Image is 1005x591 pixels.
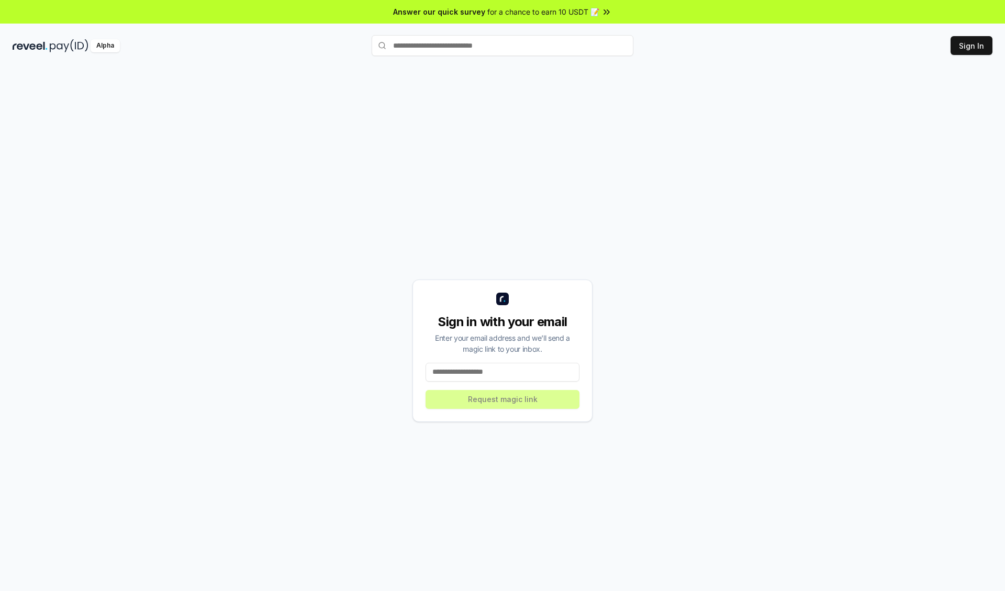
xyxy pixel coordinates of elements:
div: Enter your email address and we’ll send a magic link to your inbox. [426,332,579,354]
button: Sign In [951,36,992,55]
img: logo_small [496,293,509,305]
img: pay_id [50,39,88,52]
span: for a chance to earn 10 USDT 📝 [487,6,599,17]
div: Sign in with your email [426,314,579,330]
img: reveel_dark [13,39,48,52]
div: Alpha [91,39,120,52]
span: Answer our quick survey [393,6,485,17]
